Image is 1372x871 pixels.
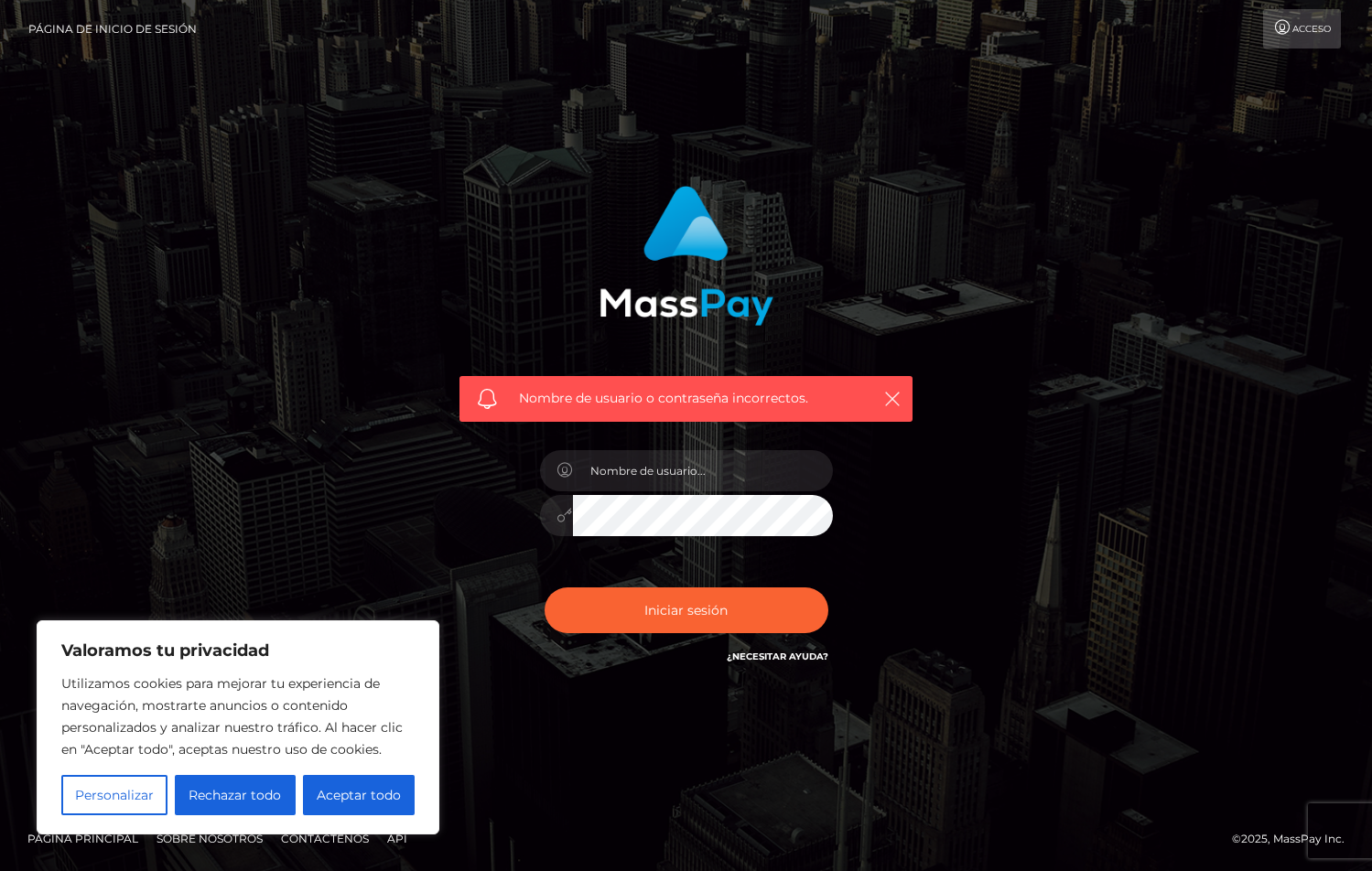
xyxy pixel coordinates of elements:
[28,22,197,36] font: Página de inicio de sesión
[149,824,270,853] a: Sobre nosotros
[175,775,295,815] button: Rechazar todo
[1263,9,1341,48] a: Acceso
[37,620,439,834] div: Valoramos tu privacidad
[380,824,415,853] a: API
[1232,832,1241,845] font: ©
[61,775,167,815] button: Personalizar
[644,602,728,618] font: Iniciar sesión
[281,832,369,845] font: Contáctenos
[1292,23,1331,35] font: Acceso
[519,390,808,406] font: Nombre de usuario o contraseña incorrectos.
[61,640,269,661] font: Valoramos tu privacidad
[27,832,138,845] font: Página principal
[28,9,197,48] a: Página de inicio de sesión
[387,832,407,845] font: API
[189,787,281,803] font: Rechazar todo
[1241,832,1345,845] font: 2025, MassPay Inc.
[573,450,833,491] input: Nombre de usuario...
[61,675,403,758] font: Utilizamos cookies para mejorar tu experiencia de navegación, mostrarte anuncios o contenido pers...
[303,775,415,815] button: Aceptar todo
[545,587,828,633] button: Iniciar sesión
[727,651,828,662] a: ¿Necesitar ayuda?
[317,787,401,803] font: Aceptar todo
[274,824,376,853] a: Contáctenos
[75,787,154,803] font: Personalizar
[157,832,263,845] font: Sobre nosotros
[600,186,773,326] img: Inicio de sesión en MassPay
[20,824,146,853] a: Página principal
